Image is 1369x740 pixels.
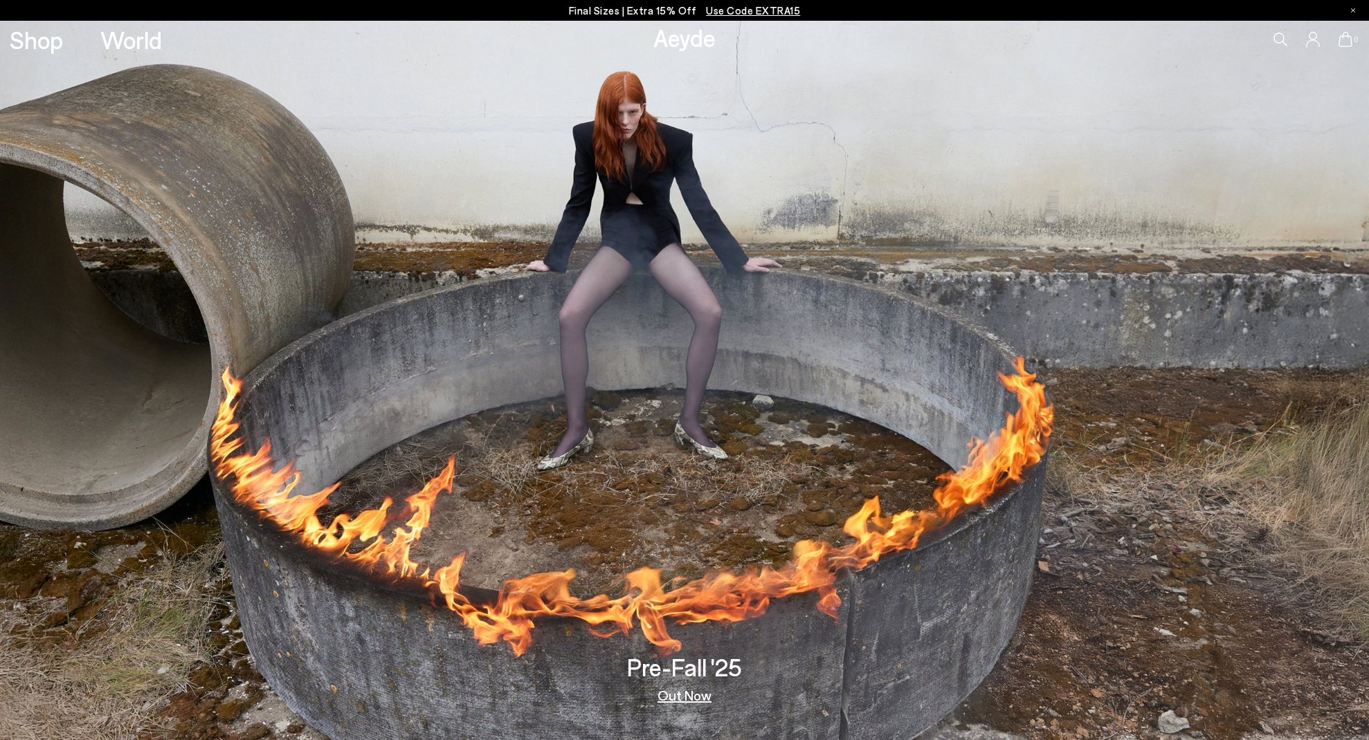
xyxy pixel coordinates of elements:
h3: Pre-Fall '25 [627,655,742,679]
a: World [100,28,162,52]
a: Shop [10,28,63,52]
a: Aeyde [653,23,716,52]
span: Navigate to /collections/ss25-final-sizes [706,4,800,17]
a: Out Now [658,688,711,702]
a: 0 [1339,32,1352,47]
span: 0 [1352,36,1359,44]
p: Final Sizes | Extra 15% Off [569,2,801,19]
